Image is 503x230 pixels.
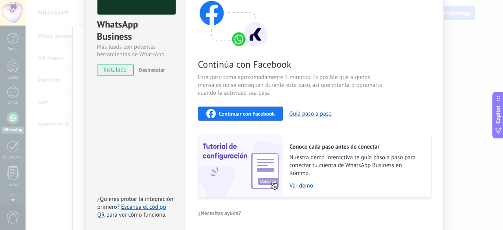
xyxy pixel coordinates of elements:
span: ¿Quieres probar la integración primero? [97,195,174,211]
h2: Conoce cada paso antes de conectar [290,143,423,151]
button: Guía paso a paso [289,110,332,118]
div: Más leads con potentes herramientas de WhatsApp [97,43,174,58]
span: para ver cómo funciona. [106,211,167,219]
span: Desinstalar [139,66,165,74]
span: instalado [97,64,133,76]
a: Ver demo [290,182,423,190]
span: Continúa con Facebook [198,58,385,70]
div: WhatsApp Business [97,18,174,43]
span: Nuestra demo interactiva te guía paso a paso para conectar tu cuenta de WhatsApp Business en Kommo. [290,154,423,177]
span: Copilot [494,105,502,123]
span: ¿Necesitas ayuda? [198,210,241,216]
button: Continuar con Facebook [198,107,283,121]
span: Este paso toma aproximadamente 5 minutos. Es posible que algunos mensajes no se entreguen durante... [198,74,385,97]
span: Continuar con Facebook [219,111,275,116]
button: Desinstalar [136,64,165,76]
button: ¿Necesitas ayuda? [198,207,242,219]
a: Escanea el código QR [97,203,166,219]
